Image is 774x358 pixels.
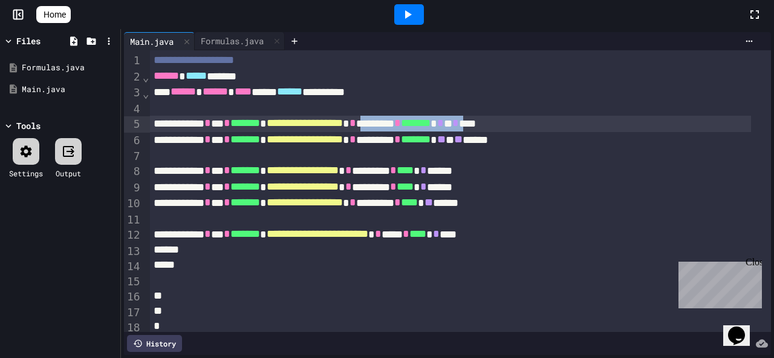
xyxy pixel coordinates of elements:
a: Home [36,6,71,23]
div: 14 [124,259,142,274]
div: Settings [9,168,43,179]
div: Main.java [22,84,116,96]
div: 7 [124,148,142,164]
div: 3 [124,85,142,101]
div: Formulas.java [195,32,285,50]
div: 11 [124,212,142,227]
div: 12 [124,227,142,244]
span: Fold line [142,71,150,84]
div: Files [16,35,41,47]
div: 15 [124,274,142,289]
div: Chat with us now!Close [5,5,83,77]
div: 6 [124,133,142,149]
div: 5 [124,116,142,133]
div: Main.java [124,35,180,48]
div: Main.java [124,32,195,50]
div: 10 [124,196,142,212]
div: 18 [124,320,142,335]
div: Formulas.java [22,62,116,74]
div: 4 [124,101,142,116]
div: 13 [124,244,142,259]
div: Output [56,168,81,179]
span: Home [44,8,66,21]
div: 2 [124,69,142,85]
div: Formulas.java [195,35,270,47]
div: 17 [124,305,142,320]
div: 9 [124,180,142,196]
div: 8 [124,164,142,180]
div: Tools [16,119,41,132]
div: 1 [124,53,142,69]
div: History [127,335,182,352]
span: Fold line [142,87,150,100]
iframe: chat widget [723,310,762,346]
div: 16 [124,289,142,304]
iframe: chat widget [674,257,762,308]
